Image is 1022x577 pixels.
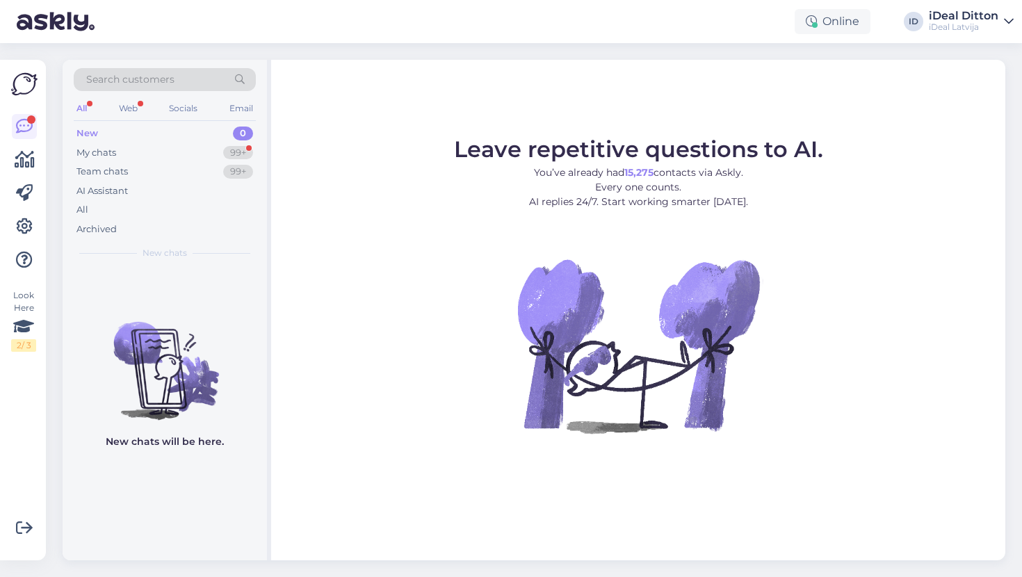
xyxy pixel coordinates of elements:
[454,136,823,163] span: Leave repetitive questions to AI.
[11,289,36,352] div: Look Here
[513,220,763,471] img: No Chat active
[929,10,998,22] div: iDeal Ditton
[624,166,654,179] b: 15,275
[929,10,1014,33] a: iDeal DittoniDeal Latvija
[76,203,88,217] div: All
[76,165,128,179] div: Team chats
[223,165,253,179] div: 99+
[795,9,870,34] div: Online
[904,12,923,31] div: ID
[116,99,140,117] div: Web
[143,247,187,259] span: New chats
[227,99,256,117] div: Email
[233,127,253,140] div: 0
[166,99,200,117] div: Socials
[76,184,128,198] div: AI Assistant
[223,146,253,160] div: 99+
[11,71,38,97] img: Askly Logo
[929,22,998,33] div: iDeal Latvija
[76,222,117,236] div: Archived
[11,339,36,352] div: 2 / 3
[63,297,267,422] img: No chats
[76,146,116,160] div: My chats
[76,127,98,140] div: New
[454,165,823,209] p: You’ve already had contacts via Askly. Every one counts. AI replies 24/7. Start working smarter [...
[106,434,224,449] p: New chats will be here.
[86,72,175,87] span: Search customers
[74,99,90,117] div: All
